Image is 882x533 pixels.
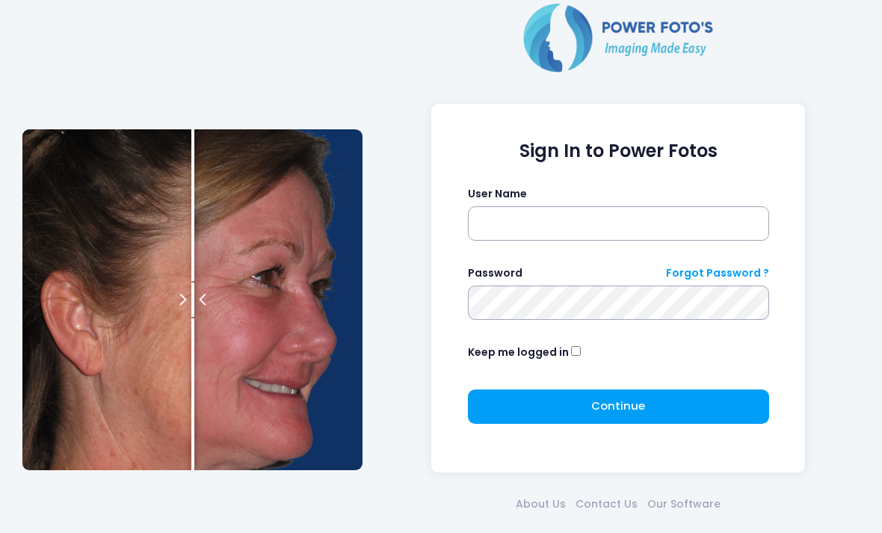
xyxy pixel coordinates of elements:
a: Contact Us [571,496,643,512]
span: Continue [591,398,645,413]
label: Keep me logged in [468,345,569,360]
a: Forgot Password ? [666,265,769,281]
label: Password [468,265,522,281]
a: About Us [511,496,571,512]
label: User Name [468,186,527,202]
h1: Sign In to Power Fotos [468,141,769,162]
button: Continue [468,389,769,424]
a: Our Software [643,496,726,512]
